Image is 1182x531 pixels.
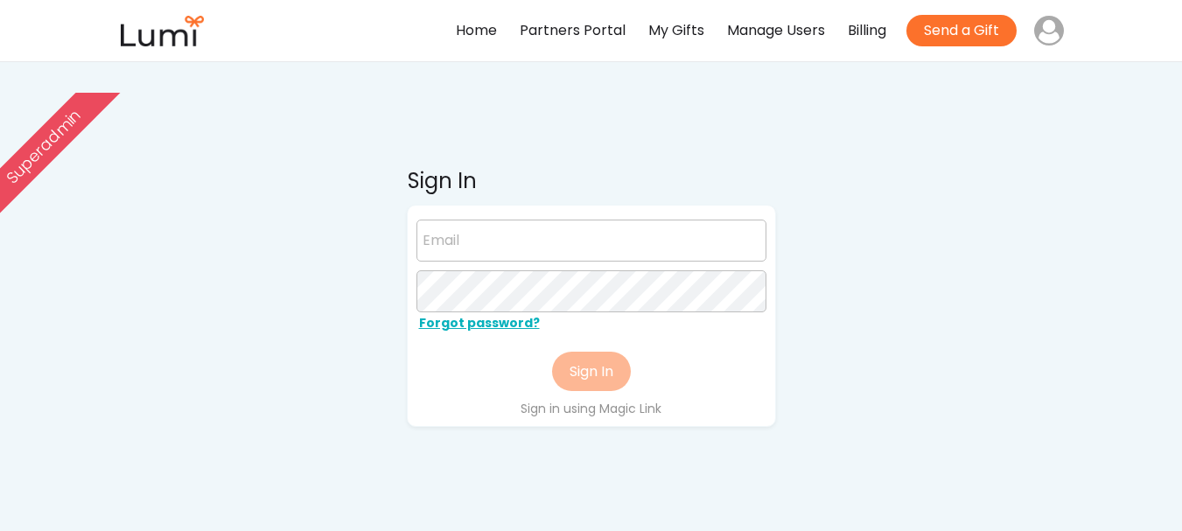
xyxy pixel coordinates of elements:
[118,16,206,46] img: lumi-small.png
[520,18,626,44] div: Partners Portal
[518,400,664,417] div: Sign in using Magic Link
[552,352,631,391] button: Sign In
[906,15,1017,46] button: Send a Gift
[408,166,775,196] div: Sign In
[456,18,497,44] div: Home
[848,18,886,44] div: Billing
[416,312,591,335] div: Forgot password?
[727,18,825,44] div: Manage Users
[416,220,766,262] input: Email
[648,18,704,44] div: My Gifts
